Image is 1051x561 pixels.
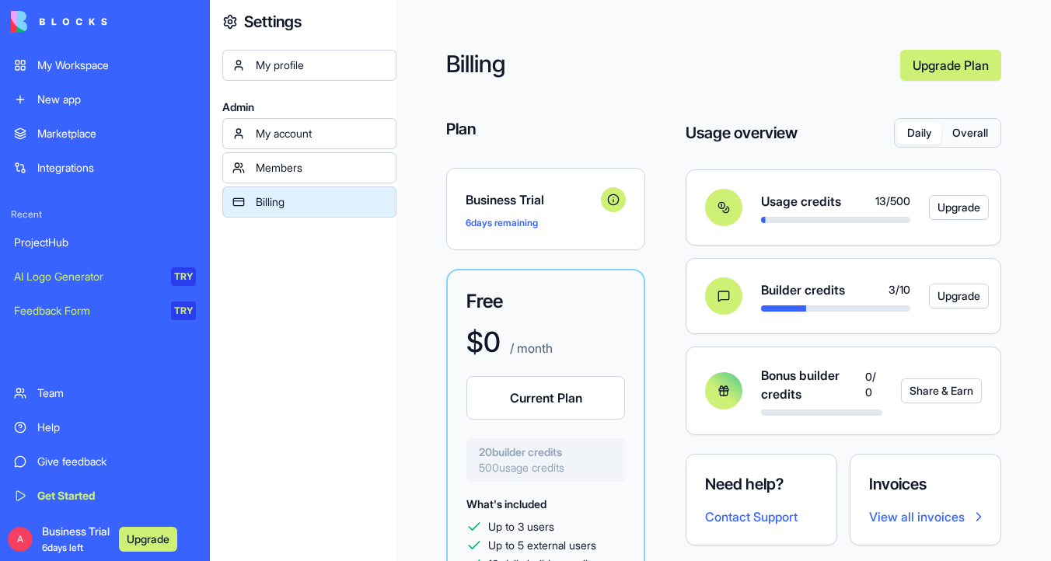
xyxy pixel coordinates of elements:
[686,122,798,144] h4: Usage overview
[466,289,625,314] h3: Free
[929,195,989,220] button: Upgrade
[761,366,865,403] span: Bonus builder credits
[466,497,546,510] span: What's included
[869,473,982,495] h4: Invoices
[14,303,160,319] div: Feedback Form
[901,378,982,403] button: Share & Earn
[889,282,910,298] span: 3 / 10
[869,507,982,526] a: View all invoices
[446,118,645,140] h4: Plan
[705,507,798,526] button: Contact Support
[5,412,205,443] a: Help
[119,527,177,552] button: Upgrade
[875,193,910,209] span: 13 / 500
[222,50,396,81] a: My profile
[5,152,205,183] a: Integrations
[507,339,553,357] p: / month
[244,11,302,33] h4: Settings
[42,524,110,555] span: Business Trial
[5,208,205,221] span: Recent
[479,444,613,460] span: 20 builder credits
[705,473,818,495] h4: Need help?
[929,284,989,308] button: Upgrade
[466,190,595,209] span: Business Trial
[37,385,196,401] div: Team
[488,538,596,553] span: Up to 5 external users
[14,269,160,284] div: AI Logo Generator
[222,186,396,218] a: Billing
[171,301,196,320] div: TRY
[14,235,196,250] div: ProjectHub
[5,50,205,81] a: My Workspace
[37,92,196,107] div: New app
[256,57,386,73] div: My profile
[256,160,386,176] div: Members
[171,267,196,286] div: TRY
[5,480,205,511] a: Get Started
[37,57,196,73] div: My Workspace
[446,50,888,81] h2: Billing
[929,284,963,308] a: Upgrade
[5,227,205,258] a: ProjectHub
[865,369,882,400] span: 0 / 0
[5,446,205,477] a: Give feedback
[42,542,83,553] span: 6 days left
[929,195,963,220] a: Upgrade
[466,376,625,420] button: Current Plan
[466,217,538,228] span: 6 days remaining
[37,454,196,469] div: Give feedback
[900,50,1001,81] a: Upgrade Plan
[5,118,205,149] a: Marketplace
[37,420,196,435] div: Help
[5,261,205,292] a: AI Logo GeneratorTRY
[488,519,554,535] span: Up to 3 users
[761,192,841,211] span: Usage credits
[5,378,205,409] a: Team
[8,527,33,552] span: A
[37,488,196,504] div: Get Started
[256,194,386,210] div: Billing
[11,11,107,33] img: logo
[5,84,205,115] a: New app
[479,460,613,476] span: 500 usage credits
[37,126,196,141] div: Marketplace
[256,126,386,141] div: My account
[761,280,845,299] span: Builder credits
[897,122,941,145] button: Daily
[941,122,998,145] button: Overall
[222,152,396,183] a: Members
[466,326,501,357] h1: $ 0
[5,295,205,326] a: Feedback FormTRY
[37,160,196,176] div: Integrations
[222,99,396,115] span: Admin
[222,118,396,149] a: My account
